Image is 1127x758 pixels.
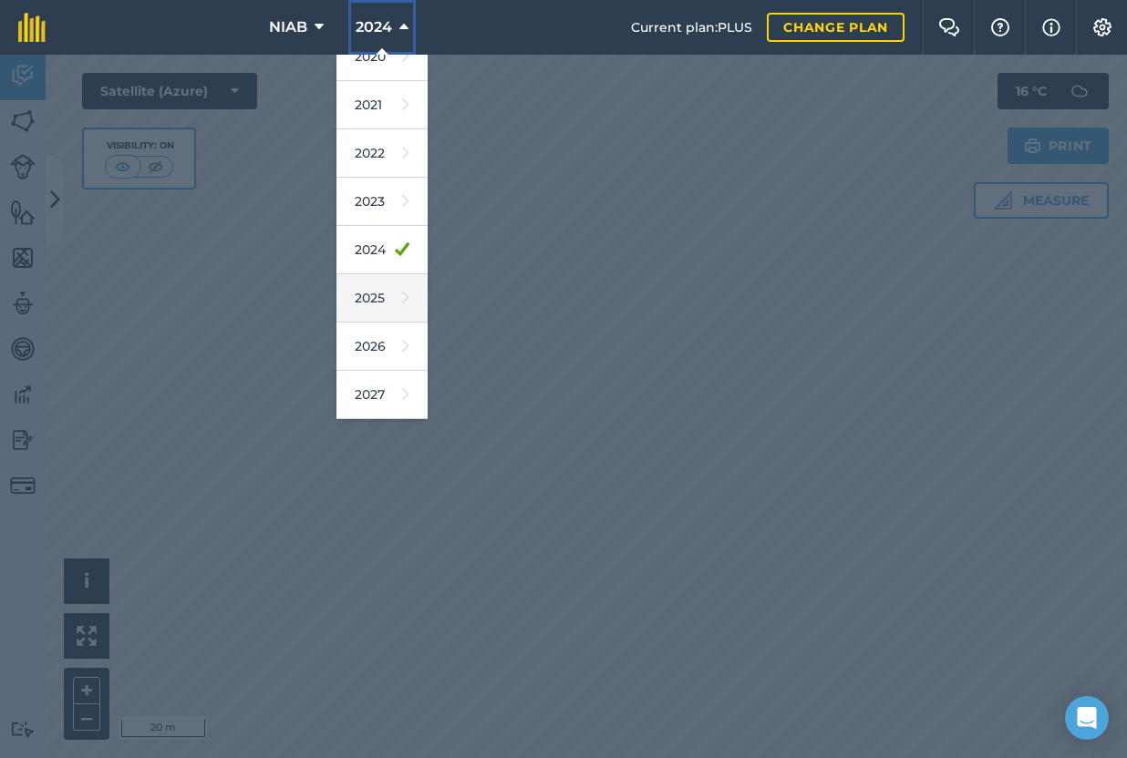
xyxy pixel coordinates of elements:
span: 2024 [356,16,392,38]
img: Two speech bubbles overlapping with the left bubble in the forefront [938,18,960,36]
a: 2024 [336,226,428,274]
a: 2022 [336,129,428,178]
img: A question mark icon [989,18,1011,36]
a: 2021 [336,81,428,129]
a: 2020 [336,33,428,81]
a: 2026 [336,323,428,371]
a: 2027 [336,371,428,419]
img: fieldmargin Logo [18,13,46,42]
a: 2023 [336,178,428,226]
div: Open Intercom Messenger [1065,696,1109,740]
img: svg+xml;base64,PHN2ZyB4bWxucz0iaHR0cDovL3d3dy53My5vcmcvMjAwMC9zdmciIHdpZHRoPSIxNyIgaGVpZ2h0PSIxNy... [1042,16,1060,38]
span: NIAB [269,16,307,38]
span: Current plan : PLUS [631,17,752,37]
a: 2025 [336,274,428,323]
a: Change plan [767,13,905,42]
img: A cog icon [1091,18,1113,36]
